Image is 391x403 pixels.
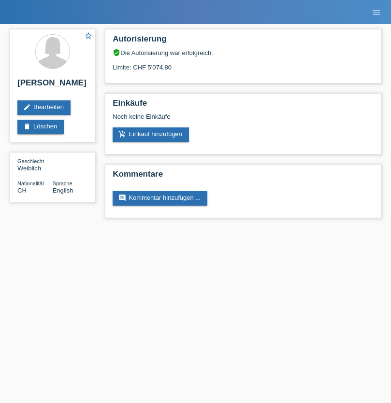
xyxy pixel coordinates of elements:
i: edit [23,103,31,111]
a: editBearbeiten [17,100,71,115]
span: Nationalität [17,181,44,186]
div: Weiblich [17,157,53,172]
i: menu [372,8,381,17]
h2: [PERSON_NAME] [17,78,87,93]
i: star_border [84,31,93,40]
h2: Einkäufe [113,98,374,113]
span: Sprache [53,181,72,186]
a: deleteLöschen [17,120,64,134]
a: add_shopping_cartEinkauf hinzufügen [113,127,189,142]
h2: Autorisierung [113,34,374,49]
h2: Kommentare [113,169,374,184]
a: menu [367,9,386,15]
div: Limite: CHF 5'074.80 [113,56,374,71]
i: verified_user [113,49,120,56]
a: star_border [84,31,93,42]
i: comment [118,194,126,202]
i: delete [23,123,31,130]
span: Geschlecht [17,158,44,164]
span: Schweiz [17,187,27,194]
i: add_shopping_cart [118,130,126,138]
div: Die Autorisierung war erfolgreich. [113,49,374,56]
a: commentKommentar hinzufügen ... [113,191,207,206]
div: Noch keine Einkäufe [113,113,374,127]
span: English [53,187,73,194]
